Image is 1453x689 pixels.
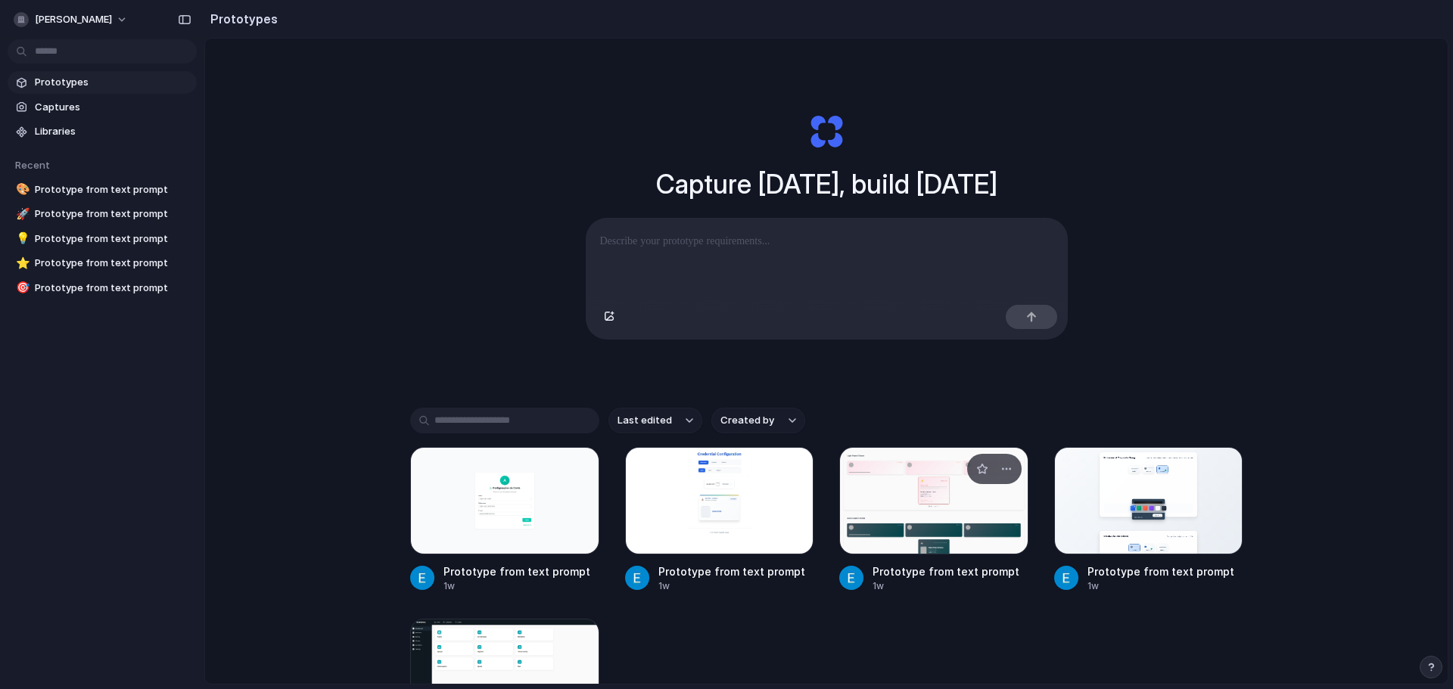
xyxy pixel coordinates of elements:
span: Prototype from text prompt [35,182,191,197]
span: Recent [15,159,50,171]
span: Prototype from text prompt [35,281,191,296]
button: ⭐ [14,256,29,271]
span: Prototypes [35,75,191,90]
div: 1w [873,579,1019,593]
div: 🎨 [16,181,26,198]
button: Last edited [608,408,702,433]
div: ⭐ [16,255,26,272]
a: Prototype from text promptPrototype from text prompt1w [839,447,1028,593]
a: Prototypes [8,71,197,94]
span: Prototype from text prompt [35,231,191,247]
div: Prototype from text prompt [658,563,805,579]
button: 🚀 [14,206,29,222]
div: 🎯 [16,279,26,296]
span: Libraries [35,124,191,139]
button: 🎨 [14,182,29,197]
h2: Prototypes [204,10,278,28]
a: 🚀Prototype from text prompt [8,203,197,225]
a: 💡Prototype from text prompt [8,228,197,250]
a: Libraries [8,120,197,143]
div: 1w [443,579,590,593]
div: 1w [658,579,805,593]
span: Created by [720,413,774,428]
h1: Capture [DATE], build [DATE] [656,164,997,204]
div: Prototype from text prompt [873,563,1019,579]
a: Captures [8,96,197,119]
a: Prototype from text promptPrototype from text prompt1w [625,447,814,593]
div: 🚀 [16,206,26,223]
a: 🎯Prototype from text prompt [8,277,197,299]
div: 1w [1087,579,1234,593]
button: [PERSON_NAME] [8,8,135,32]
a: Prototype from text promptPrototype from text prompt1w [410,447,599,593]
div: Prototype from text prompt [443,563,590,579]
a: Prototype from text promptPrototype from text prompt1w [1054,447,1243,593]
span: Prototype from text prompt [35,206,191,222]
span: Captures [35,100,191,115]
div: Prototype from text prompt [1087,563,1234,579]
span: Last edited [618,413,672,428]
span: [PERSON_NAME] [35,12,112,27]
div: 💡 [16,230,26,247]
a: ⭐Prototype from text prompt [8,252,197,275]
button: Created by [711,408,805,433]
button: 💡 [14,231,29,247]
a: 🎨Prototype from text prompt [8,178,197,201]
button: 🎯 [14,281,29,296]
span: Prototype from text prompt [35,256,191,271]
